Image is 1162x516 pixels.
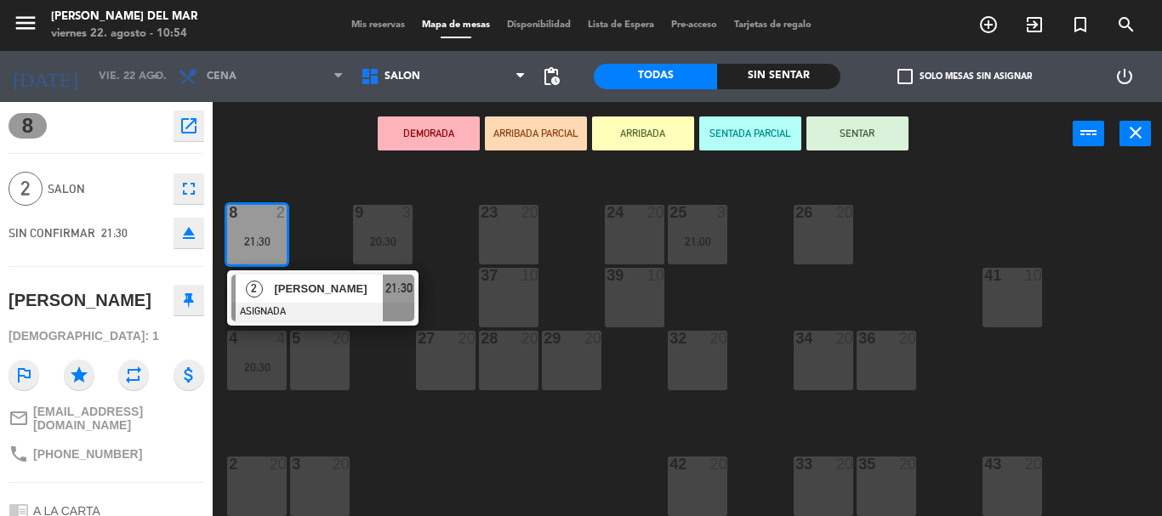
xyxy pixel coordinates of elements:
div: 20 [836,331,853,346]
div: 20 [521,331,538,346]
div: Todas [594,64,717,89]
span: 8 [9,113,47,139]
div: 33 [795,456,796,472]
div: 20 [647,205,664,220]
div: 34 [795,331,796,346]
div: 20 [899,331,916,346]
button: menu [13,10,38,42]
div: 20 [333,331,350,346]
div: 21:00 [668,235,727,247]
span: Pre-acceso [663,20,726,30]
span: pending_actions [541,66,561,87]
i: star [64,360,94,390]
div: 35 [858,456,859,472]
div: 8 [229,205,230,220]
i: attach_money [174,360,204,390]
i: open_in_new [179,116,199,136]
div: 20 [836,205,853,220]
div: 20 [333,456,350,472]
button: fullscreen [174,173,204,204]
span: 2 [246,281,263,298]
span: Cena [207,71,236,82]
button: SENTADA PARCIAL [699,116,801,150]
div: 26 [795,205,796,220]
i: repeat [118,360,149,390]
div: 20 [521,205,538,220]
div: 3 [292,456,293,472]
button: eject [174,218,204,248]
div: Sin sentar [717,64,840,89]
i: turned_in_not [1070,14,1091,35]
div: 4 [276,331,287,346]
div: 23 [481,205,481,220]
span: SALON [384,71,420,82]
div: 27 [418,331,419,346]
div: 9 [355,205,356,220]
i: mail_outline [9,408,29,428]
div: 21:30 [227,235,287,247]
i: power_settings_new [1114,66,1135,87]
span: [EMAIL_ADDRESS][DOMAIN_NAME] [33,405,204,432]
div: 20:30 [227,361,287,373]
div: 20 [710,331,727,346]
div: 3 [717,205,727,220]
i: search [1116,14,1136,35]
div: 2 [276,205,287,220]
i: add_circle_outline [978,14,999,35]
div: 3 [402,205,413,220]
span: SIN CONFIRMAR [9,226,95,240]
div: 2 [229,456,230,472]
label: Solo mesas sin asignar [897,69,1032,84]
a: mail_outline[EMAIL_ADDRESS][DOMAIN_NAME] [9,405,204,432]
div: [PERSON_NAME] del Mar [51,9,197,26]
i: close [1125,122,1146,143]
i: eject [179,223,199,243]
button: open_in_new [174,111,204,141]
span: Tarjetas de regalo [726,20,820,30]
span: Disponibilidad [498,20,579,30]
i: fullscreen [179,179,199,199]
span: [PERSON_NAME] [274,280,383,298]
div: 20 [899,456,916,472]
button: close [1119,121,1151,146]
i: exit_to_app [1024,14,1045,35]
span: [PHONE_NUMBER] [33,447,142,461]
i: menu [13,10,38,36]
div: 41 [984,268,985,283]
span: Lista de Espera [579,20,663,30]
button: SENTAR [806,116,909,150]
span: Mapa de mesas [413,20,498,30]
div: 43 [984,456,985,472]
div: 20 [459,331,476,346]
div: 37 [481,268,481,283]
div: 20 [836,456,853,472]
div: 10 [1025,268,1042,283]
div: 10 [647,268,664,283]
div: 36 [858,331,859,346]
span: SALON [48,179,165,199]
div: 20 [270,456,287,472]
div: 4 [229,331,230,346]
button: DEMORADA [378,116,480,150]
div: [DEMOGRAPHIC_DATA]: 1 [9,321,204,351]
i: phone [9,444,29,464]
span: 21:30 [101,226,128,240]
button: power_input [1073,121,1104,146]
div: 10 [521,268,538,283]
div: 5 [292,331,293,346]
div: 20:30 [353,235,413,247]
div: 20 [1025,456,1042,472]
div: [PERSON_NAME] [9,286,151,315]
div: viernes 22. agosto - 10:54 [51,26,197,43]
i: power_input [1079,122,1099,143]
i: arrow_drop_down [145,66,166,87]
div: 28 [481,331,481,346]
button: ARRIBADA [592,116,694,150]
span: check_box_outline_blank [897,69,913,84]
